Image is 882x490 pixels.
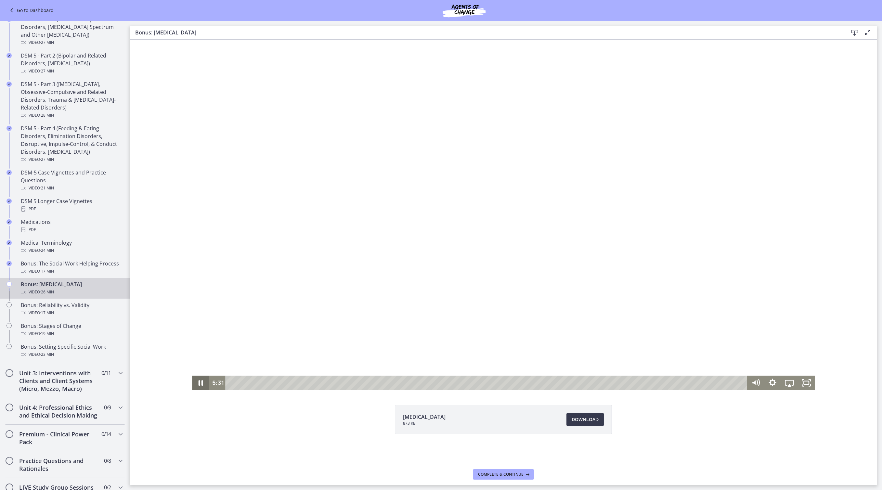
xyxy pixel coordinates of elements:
[40,67,54,75] span: · 27 min
[21,288,122,296] div: Video
[40,111,54,119] span: · 28 min
[21,124,122,163] div: DSM 5 - Part 4 (Feeding & Eating Disorders, Elimination Disorders, Disruptive, Impulse-Control, &...
[6,199,12,204] i: Completed
[6,126,12,131] i: Completed
[8,6,54,14] a: Go to Dashboard
[403,421,446,426] span: 873 KB
[21,247,122,254] div: Video
[651,336,668,350] button: Airplay
[6,261,12,266] i: Completed
[40,330,54,338] span: · 19 min
[425,3,503,18] img: Agents of Change
[101,430,111,438] span: 0 / 14
[21,80,122,119] div: DSM 5 - Part 3 ([MEDICAL_DATA], Obsessive-Compulsive and Related Disorders, Trauma & [MEDICAL_DAT...
[21,239,122,254] div: Medical Terminology
[21,309,122,317] div: Video
[130,40,877,390] iframe: Video Lesson
[21,39,122,46] div: Video
[473,469,534,480] button: Complete & continue
[21,156,122,163] div: Video
[21,15,122,46] div: DSM 5 - Part 1 (Neurodevelopmental Disorders, [MEDICAL_DATA] Spectrum and Other [MEDICAL_DATA])
[40,156,54,163] span: · 27 min
[21,280,122,296] div: Bonus: [MEDICAL_DATA]
[40,267,54,275] span: · 17 min
[135,29,838,36] h3: Bonus: [MEDICAL_DATA]
[21,218,122,234] div: Medications
[40,247,54,254] span: · 24 min
[101,369,111,377] span: 0 / 11
[21,260,122,275] div: Bonus: The Social Work Helping Process
[6,53,12,58] i: Completed
[21,351,122,358] div: Video
[21,330,122,338] div: Video
[40,309,54,317] span: · 17 min
[21,301,122,317] div: Bonus: Reliability vs. Validity
[104,457,111,465] span: 0 / 8
[21,343,122,358] div: Bonus: Setting Specific Social Work
[40,351,54,358] span: · 23 min
[6,240,12,245] i: Completed
[6,170,12,175] i: Completed
[19,369,98,393] h2: Unit 3: Interventions with Clients and Client Systems (Micro, Mezzo, Macro)
[21,205,122,213] div: PDF
[566,413,604,426] a: Download
[40,184,54,192] span: · 21 min
[668,336,685,350] button: Fullscreen
[21,111,122,119] div: Video
[21,184,122,192] div: Video
[19,457,98,472] h2: Practice Questions and Rationales
[572,416,599,423] span: Download
[21,226,122,234] div: PDF
[21,67,122,75] div: Video
[104,404,111,411] span: 0 / 9
[6,219,12,225] i: Completed
[40,288,54,296] span: · 26 min
[617,336,634,350] button: Mute
[6,82,12,87] i: Completed
[403,413,446,421] span: [MEDICAL_DATA]
[21,52,122,75] div: DSM 5 - Part 2 (Bipolar and Related Disorders, [MEDICAL_DATA])
[21,169,122,192] div: DSM-5 Case Vignettes and Practice Questions
[19,430,98,446] h2: Premium - Clinical Power Pack
[478,472,524,477] span: Complete & continue
[21,322,122,338] div: Bonus: Stages of Change
[19,404,98,419] h2: Unit 4: Professional Ethics and Ethical Decision Making
[21,197,122,213] div: DSM 5 Longer Case Vignettes
[634,336,651,350] button: Show settings menu
[21,267,122,275] div: Video
[40,39,54,46] span: · 27 min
